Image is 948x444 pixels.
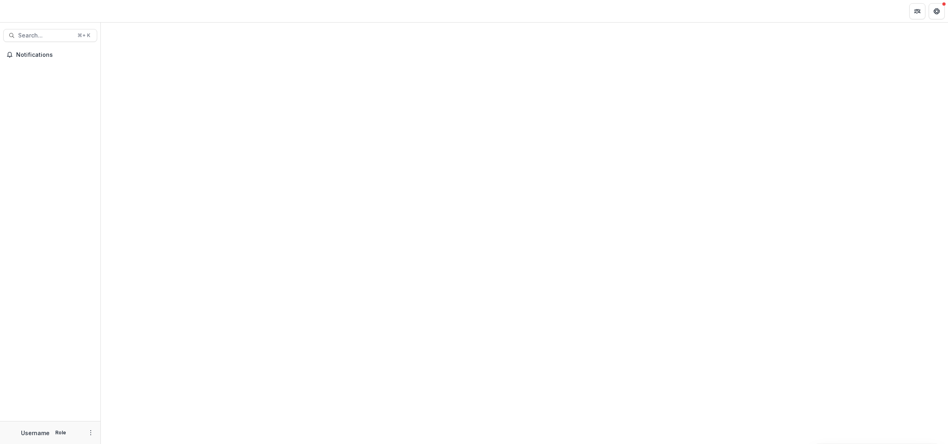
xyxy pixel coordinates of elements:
div: ⌘ + K [76,31,92,40]
button: Notifications [3,48,97,61]
button: Search... [3,29,97,42]
span: Notifications [16,52,94,58]
button: Get Help [929,3,945,19]
button: More [86,428,96,438]
span: Search... [18,32,73,39]
nav: breadcrumb [104,5,138,17]
p: Role [53,429,69,436]
p: Username [21,429,50,437]
button: Partners [909,3,925,19]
